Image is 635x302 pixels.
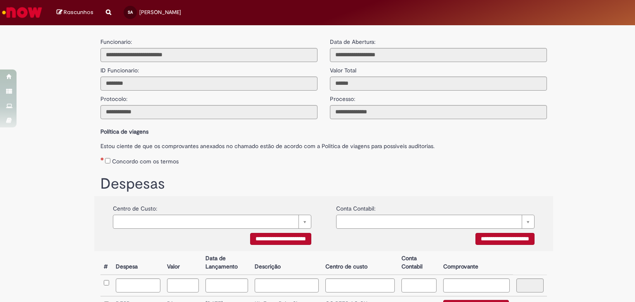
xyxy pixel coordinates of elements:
[128,10,133,15] span: SA
[164,251,202,275] th: Valor
[100,128,148,135] b: Política de viagens
[112,157,179,165] label: Concordo com os termos
[113,215,311,229] a: Limpar campo {0}
[112,251,164,275] th: Despesa
[336,215,535,229] a: Limpar campo {0}
[336,200,375,213] label: Conta Contabil:
[100,138,547,150] label: Estou ciente de que os comprovantes anexados no chamado estão de acordo com a Politica de viagens...
[64,8,93,16] span: Rascunhos
[100,91,127,103] label: Protocolo:
[139,9,181,16] span: [PERSON_NAME]
[100,38,132,46] label: Funcionario:
[100,251,112,275] th: #
[57,9,93,17] a: Rascunhos
[330,91,355,103] label: Processo:
[100,176,547,192] h1: Despesas
[398,251,440,275] th: Conta Contabil
[330,62,356,74] label: Valor Total
[440,251,513,275] th: Comprovante
[113,200,157,213] label: Centro de Custo:
[202,251,251,275] th: Data de Lançamento
[330,38,375,46] label: Data de Abertura:
[251,251,322,275] th: Descrição
[322,251,398,275] th: Centro de custo
[1,4,43,21] img: ServiceNow
[100,62,139,74] label: ID Funcionario:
